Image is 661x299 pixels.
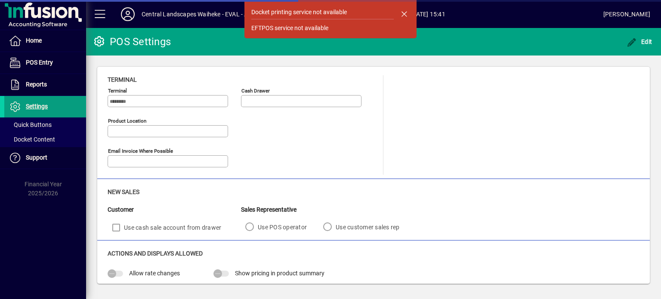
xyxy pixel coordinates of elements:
span: Home [26,37,42,44]
span: Terminal [108,76,137,83]
span: Support [26,154,47,161]
div: Central Landscapes Waiheke - EVAL - AN [142,7,253,21]
span: Edit [627,38,652,45]
mat-label: Terminal [108,88,127,94]
span: Allow rate changes [129,270,180,277]
span: Settings [26,103,48,110]
div: [PERSON_NAME] [603,7,650,21]
span: [DATE] 15:41 [253,7,603,21]
span: POS Entry [26,59,53,66]
span: Show pricing in product summary [235,270,324,277]
a: POS Entry [4,52,86,74]
a: Home [4,30,86,52]
div: Sales Representative [241,205,412,214]
a: Quick Buttons [4,117,86,132]
span: Reports [26,81,47,88]
button: Profile [114,6,142,22]
mat-label: Email Invoice where possible [108,148,173,154]
span: Docket Content [9,136,55,143]
mat-label: Cash Drawer [241,88,270,94]
span: Quick Buttons [9,121,52,128]
a: Docket Content [4,132,86,147]
a: Reports [4,74,86,96]
span: Actions and Displays Allowed [108,250,203,257]
div: EFTPOS service not available [251,24,328,33]
button: Edit [624,34,655,49]
div: POS Settings [93,35,171,49]
mat-label: Product location [108,118,146,124]
a: Support [4,147,86,169]
div: Customer [108,205,241,214]
span: New Sales [108,188,139,195]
